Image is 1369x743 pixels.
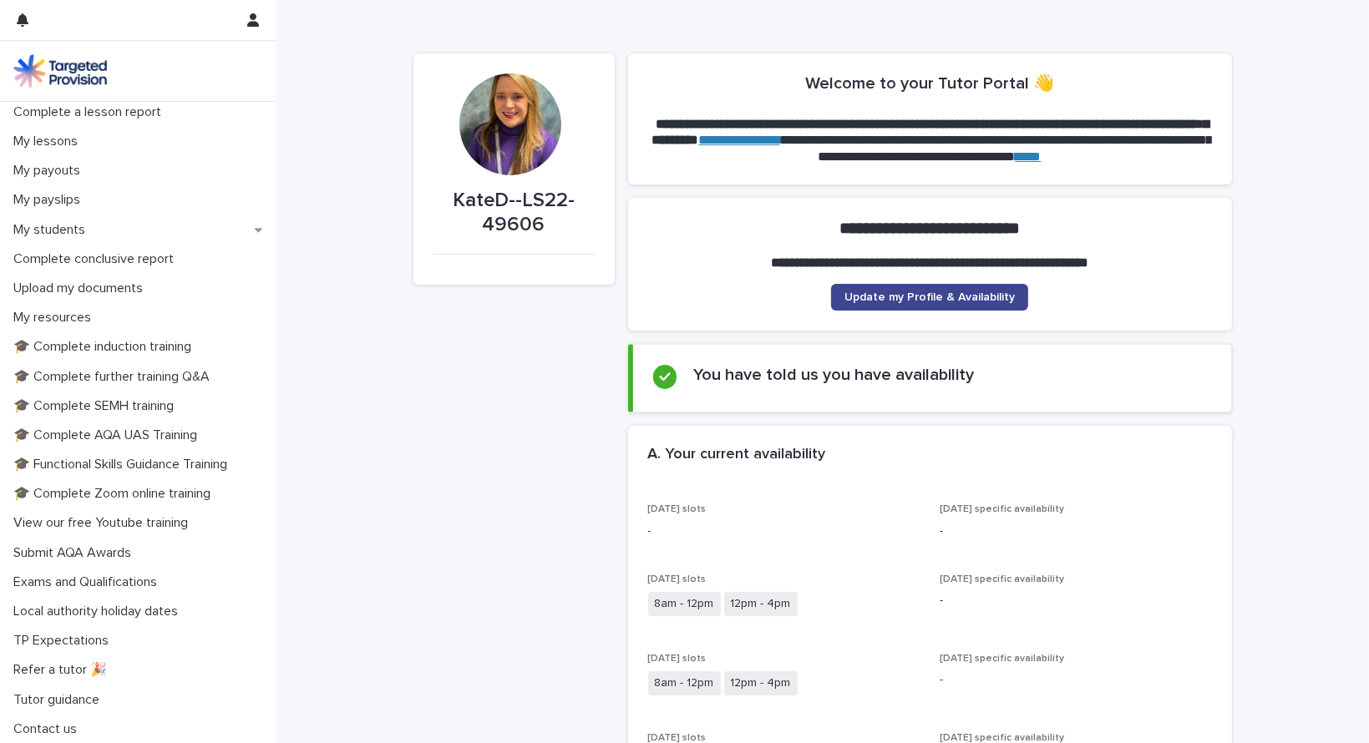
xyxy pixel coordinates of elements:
[7,633,122,649] p: TP Expectations
[648,574,707,584] span: [DATE] slots
[7,662,120,678] p: Refer a tutor 🎉
[7,310,104,326] p: My resources
[805,73,1054,94] h2: Welcome to your Tutor Portal 👋
[7,486,224,502] p: 🎓 Complete Zoom online training
[724,671,798,695] span: 12pm - 4pm
[7,192,94,208] p: My payslips
[648,654,707,664] span: [DATE] slots
[648,592,721,616] span: 8am - 12pm
[13,54,107,88] img: M5nRWzHhSzIhMunXDL62
[7,134,91,149] p: My lessons
[724,592,798,616] span: 12pm - 4pm
[7,545,145,561] p: Submit AQA Awards
[7,251,187,267] p: Complete conclusive report
[940,523,1212,540] p: -
[7,104,175,120] p: Complete a lesson report
[7,604,191,619] p: Local authority holiday dates
[434,189,595,237] p: KateD--LS22-49606
[693,365,974,385] h2: You have told us you have availability
[940,671,1212,689] p: -
[7,222,99,238] p: My students
[940,574,1064,584] span: [DATE] specific availability
[648,733,707,743] span: [DATE] slots
[648,504,707,514] span: [DATE] slots
[7,339,205,355] p: 🎓 Complete induction training
[7,457,241,473] p: 🎓 Functional Skills Guidance Training
[648,671,721,695] span: 8am - 12pm
[7,369,223,385] p: 🎓 Complete further training Q&A
[7,427,210,443] p: 🎓 Complete AQA UAS Training
[7,574,170,590] p: Exams and Qualifications
[7,281,156,296] p: Upload my documents
[940,654,1064,664] span: [DATE] specific availability
[7,398,187,414] p: 🎓 Complete SEMH training
[7,163,94,179] p: My payouts
[940,733,1064,743] span: [DATE] specific availability
[648,446,826,464] h2: A. Your current availability
[831,284,1028,311] a: Update my Profile & Availability
[7,515,201,531] p: View our free Youtube training
[844,291,1015,303] span: Update my Profile & Availability
[648,523,920,540] p: -
[7,692,113,708] p: Tutor guidance
[7,721,90,737] p: Contact us
[940,592,1212,609] p: -
[940,504,1064,514] span: [DATE] specific availability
